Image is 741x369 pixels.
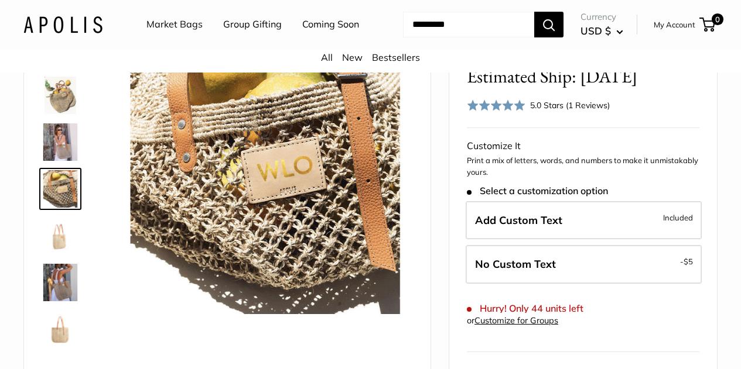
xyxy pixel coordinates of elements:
[118,19,413,314] img: Mercado Woven in Natural | Estimated Ship: Oct. 19th
[580,9,623,25] span: Currency
[23,16,103,33] img: Apolis
[580,25,611,37] span: USD $
[580,22,623,40] button: USD $
[466,245,702,284] label: Leave Blank
[680,254,693,268] span: -
[467,96,610,113] div: 5.0 Stars (1 Reviews)
[42,170,79,208] img: Mercado Woven in Natural | Estimated Ship: Oct. 19th
[342,51,363,63] a: New
[403,12,534,37] input: Search...
[530,99,610,112] div: 5.0 Stars (1 Reviews)
[467,22,646,88] span: [PERSON_NAME] Woven in Natural | Estimated Ship: [DATE]
[474,315,558,326] a: Customize for Groups
[39,215,81,257] a: Mercado Woven in Natural | Estimated Ship: Oct. 19th
[684,257,693,266] span: $5
[42,264,79,301] img: Mercado Woven in Natural | Estimated Ship: Oct. 19th
[146,16,203,33] a: Market Bags
[42,311,79,348] img: Mercado Woven in Natural | Estimated Ship: Oct. 19th
[39,121,81,163] a: Mercado Woven in Natural | Estimated Ship: Oct. 19th
[302,16,359,33] a: Coming Soon
[321,51,333,63] a: All
[712,13,723,25] span: 0
[223,16,282,33] a: Group Gifting
[39,74,81,116] a: Mercado Woven in Natural | Estimated Ship: Oct. 19th
[467,155,699,178] p: Print a mix of letters, words, and numbers to make it unmistakably yours.
[372,51,420,63] a: Bestsellers
[39,261,81,304] a: Mercado Woven in Natural | Estimated Ship: Oct. 19th
[663,211,693,225] span: Included
[701,18,715,32] a: 0
[534,12,564,37] button: Search
[466,201,702,240] label: Add Custom Text
[467,185,608,196] span: Select a customization option
[467,137,699,155] div: Customize It
[475,213,562,227] span: Add Custom Text
[467,313,558,329] div: or
[42,123,79,161] img: Mercado Woven in Natural | Estimated Ship: Oct. 19th
[39,168,81,210] a: Mercado Woven in Natural | Estimated Ship: Oct. 19th
[654,18,695,32] a: My Account
[467,303,583,314] span: Hurry! Only 44 units left
[39,308,81,350] a: Mercado Woven in Natural | Estimated Ship: Oct. 19th
[475,257,556,271] span: No Custom Text
[42,77,79,114] img: Mercado Woven in Natural | Estimated Ship: Oct. 19th
[42,217,79,254] img: Mercado Woven in Natural | Estimated Ship: Oct. 19th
